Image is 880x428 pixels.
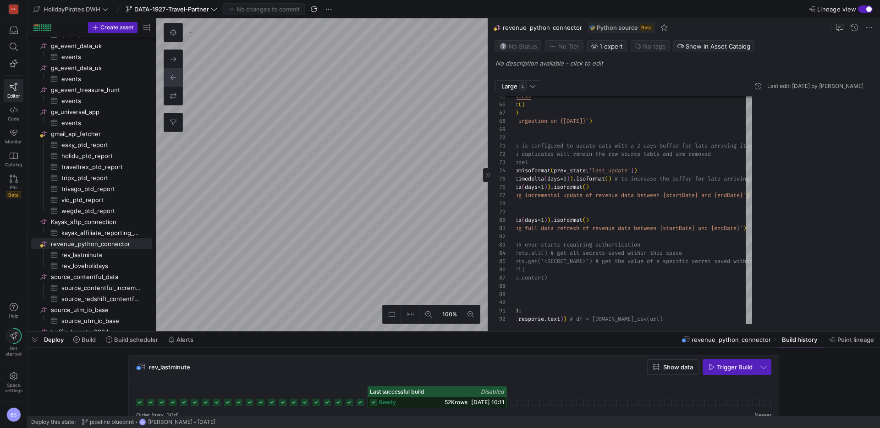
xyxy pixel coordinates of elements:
[61,294,142,304] span: source_redshift_contentful_posts_with_changes​​​​​​​​​
[31,271,152,282] div: Press SPACE to select this row.
[31,216,152,227] a: Kayak_sftp_connection​​​​​​​​
[817,5,856,13] span: Lineage view
[134,5,209,13] span: DATA-1927-Travel-Partner
[79,416,218,428] button: pipeline blueprintBS[PERSON_NAME][DATE]
[136,412,179,418] span: Older (max. 30d)
[31,194,152,205] div: Press SPACE to select this row.
[4,299,23,323] button: Help
[31,106,152,117] a: ga_universal_app​​​​​​​​
[500,43,507,50] img: No status
[379,399,396,406] span: ready
[61,173,142,183] span: tripx_ptd_report​​​​​​​​​
[31,73,152,84] a: events​​​​​​​​​
[61,283,142,293] span: source_contentful_increment_data​​​​​​​​​
[370,389,424,395] span: Last successful build
[778,332,823,347] button: Build history
[31,293,152,304] div: Press SPACE to select this row.
[31,205,152,216] div: Press SPACE to select this row.
[61,74,142,84] span: events​​​​​​​​​
[31,40,152,51] div: Press SPACE to select this row.
[9,5,18,14] div: HG
[61,250,142,260] span: rev_lastminute​​​​​​​​​
[31,172,152,183] a: tripx_ptd_report​​​​​​​​​
[61,151,142,161] span: holidu_ptd_report​​​​​​​​​
[7,93,20,99] span: Editor
[6,191,21,198] span: Beta
[587,40,627,52] button: 1 expert
[31,260,152,271] a: rev_loveholidays​​​​​​​​​
[31,73,152,84] div: Press SPACE to select this row.
[31,315,152,326] a: source_utm_io_base​​​​​​​​​
[61,228,142,238] span: kayak_affiliate_reporting_daily​​​​​​​​​
[164,332,198,347] button: Alerts
[31,304,152,315] div: Press SPACE to select this row.
[31,139,152,150] a: esky_ptd_report​​​​​​​​​
[31,282,152,293] a: source_contentful_increment_data​​​​​​​​​
[51,85,151,95] span: ga_event_treasure_hunt​​​​​​​​
[51,239,151,249] span: revenue_python_connector​​​​​​​​
[445,399,467,406] span: 52K rows
[481,388,505,395] span: Disabled
[114,336,158,343] span: Build scheduler
[31,62,152,73] div: Press SPACE to select this row.
[31,128,152,139] a: gmail_api_fetcher​​​​​​​​
[31,172,152,183] div: Press SPACE to select this row.
[51,217,151,227] span: Kayak_sftp_connection​​​​​​​​
[31,260,152,271] div: Press SPACE to select this row.
[599,43,623,50] span: 1 expert
[31,293,152,304] a: source_redshift_contentful_posts_with_changes​​​​​​​​​
[545,40,583,52] button: No tierNo Tier
[90,419,134,425] span: pipeline blueprint
[782,336,817,343] span: Build history
[61,206,142,216] span: wegde_ptd_report​​​​​​​​​
[198,419,215,425] span: [DATE]
[31,95,152,106] div: Press SPACE to select this row.
[31,227,152,238] div: Press SPACE to select this row.
[703,359,756,375] button: Trigger Build
[31,3,111,15] button: HolidayPirates DWH
[61,162,142,172] span: traveltrex_ptd_report​​​​​​​​​
[31,271,152,282] a: source_contentful_data​​​​​​​​
[643,43,665,50] span: No tags
[663,363,693,371] span: Show data
[31,216,152,227] div: Press SPACE to select this row.
[6,407,21,422] div: BS
[31,150,152,161] div: Press SPACE to select this row.
[31,183,152,194] div: Press SPACE to select this row.
[4,324,23,360] button: Getstarted
[754,412,771,418] span: Newer
[4,405,23,424] button: BS
[8,116,19,121] span: Code
[647,359,699,375] button: Show data
[61,316,142,326] span: source_utm_io_base​​​​​​​​​
[31,51,152,62] div: Press SPACE to select this row.
[61,184,142,194] span: trivago_ptd_report​​​​​​​​​
[61,52,142,62] span: events​​​​​​​​​
[4,171,23,202] a: PRsBeta
[10,185,17,190] span: PRs
[5,162,22,167] span: Catalog
[31,249,152,260] a: rev_lastminute​​​​​​​​​
[51,305,151,315] span: source_utm_io_base​​​​​​​​
[31,161,152,172] a: traveltrex_ptd_report​​​​​​​​​
[31,249,152,260] div: Press SPACE to select this row.
[368,386,507,408] button: Last successful buildDisabledready52Krows[DATE] 10:11
[149,363,190,371] span: rev_lastminute
[31,117,152,128] a: events​​​​​​​​​
[5,382,22,393] span: Space settings
[31,128,152,139] div: Press SPACE to select this row.
[61,140,142,150] span: esky_ptd_report​​​​​​​​​
[31,304,152,315] a: source_utm_io_base​​​​​​​​
[44,5,100,13] span: HolidayPirates DWH
[549,43,556,50] img: No tier
[4,1,23,17] a: HG
[31,205,152,216] a: wegde_ptd_report​​​​​​​​​
[4,102,23,125] a: Code
[88,22,137,33] button: Create asset
[69,332,100,347] button: Build
[500,43,537,50] span: No Status
[717,363,753,371] span: Trigger Build
[4,79,23,102] a: Editor
[5,346,22,357] span: Get started
[31,326,152,337] div: Press SPACE to select this row.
